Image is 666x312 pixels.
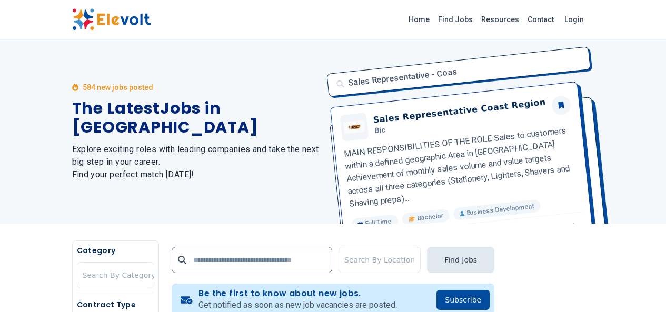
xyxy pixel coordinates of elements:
[72,99,321,137] h1: The Latest Jobs in [GEOGRAPHIC_DATA]
[434,11,477,28] a: Find Jobs
[72,8,151,31] img: Elevolt
[72,143,321,181] h2: Explore exciting roles with leading companies and take the next big step in your career. Find you...
[404,11,434,28] a: Home
[523,11,558,28] a: Contact
[477,11,523,28] a: Resources
[83,82,153,93] p: 584 new jobs posted
[427,247,494,273] button: Find Jobs
[77,299,154,310] h5: Contract Type
[198,288,397,299] h4: Be the first to know about new jobs.
[77,245,154,256] h5: Category
[558,9,590,30] a: Login
[436,290,490,310] button: Subscribe
[198,299,397,311] p: Get notified as soon as new job vacancies are posted.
